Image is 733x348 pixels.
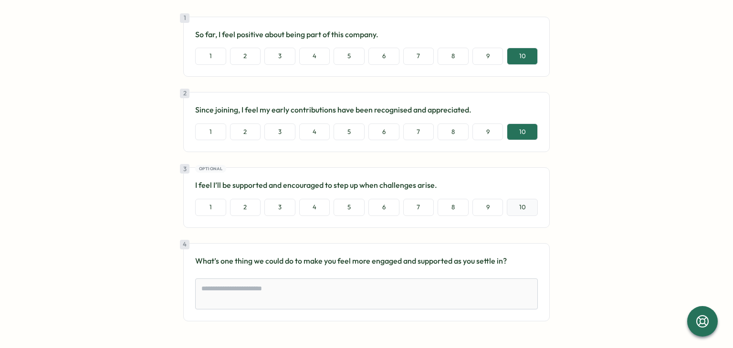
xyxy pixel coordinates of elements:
button: 9 [472,199,503,216]
button: 4 [299,48,330,65]
button: 7 [403,199,434,216]
button: 3 [264,48,295,65]
button: 4 [299,199,330,216]
button: 5 [334,123,365,141]
p: Since joining, I feel my early contributions have been recognised and appreciated. [195,104,538,116]
button: 3 [264,199,295,216]
button: 1 [195,48,226,65]
div: 4 [180,240,189,249]
p: So far, I feel positive about being part of this company. [195,29,538,41]
button: 8 [438,123,469,141]
button: 2 [230,48,261,65]
p: I feel I’ll be supported and encouraged to step up when challenges arise. [195,179,538,191]
button: 8 [438,48,469,65]
button: 4 [299,123,330,141]
div: 3 [180,164,189,174]
button: 2 [230,199,261,216]
button: 2 [230,123,261,141]
button: 7 [403,123,434,141]
button: 9 [472,123,503,141]
p: What’s one thing we could do to make you feel more engaged and supported as you settle in? [195,255,538,267]
button: 6 [368,199,399,216]
button: 5 [334,199,365,216]
button: 6 [368,48,399,65]
span: Optional [199,165,223,172]
button: 8 [438,199,469,216]
button: 10 [507,48,538,65]
button: 10 [507,199,538,216]
button: 1 [195,199,226,216]
button: 10 [507,123,538,141]
div: 1 [180,13,189,23]
button: 9 [472,48,503,65]
button: 5 [334,48,365,65]
button: 3 [264,123,295,141]
div: 2 [180,89,189,98]
button: 7 [403,48,434,65]
button: 1 [195,123,226,141]
button: 6 [368,123,399,141]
